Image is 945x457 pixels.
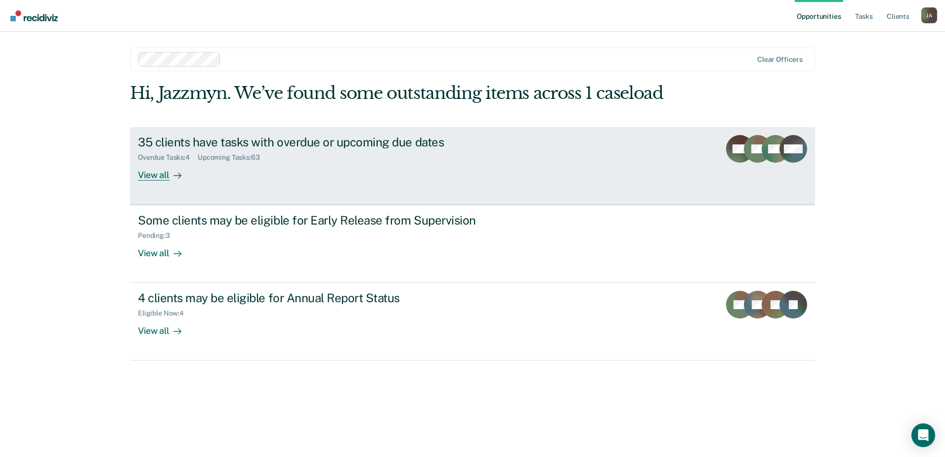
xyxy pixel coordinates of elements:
[138,309,192,318] div: Eligible Now : 4
[921,7,937,23] div: J A
[198,153,268,162] div: Upcoming Tasks : 63
[921,7,937,23] button: Profile dropdown button
[138,135,485,149] div: 35 clients have tasks with overdue or upcoming due dates
[138,213,485,228] div: Some clients may be eligible for Early Release from Supervision
[130,283,815,361] a: 4 clients may be eligible for Annual Report StatusEligible Now:4View all
[911,423,935,447] div: Open Intercom Messenger
[130,205,815,283] a: Some clients may be eligible for Early Release from SupervisionPending:3View all
[130,83,678,103] div: Hi, Jazzmyn. We’ve found some outstanding items across 1 caseload
[138,161,193,181] div: View all
[138,231,178,240] div: Pending : 3
[138,318,193,337] div: View all
[138,240,193,259] div: View all
[757,55,803,64] div: Clear officers
[10,10,58,21] img: Recidiviz
[138,153,198,162] div: Overdue Tasks : 4
[138,291,485,305] div: 4 clients may be eligible for Annual Report Status
[130,127,815,205] a: 35 clients have tasks with overdue or upcoming due datesOverdue Tasks:4Upcoming Tasks:63View all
